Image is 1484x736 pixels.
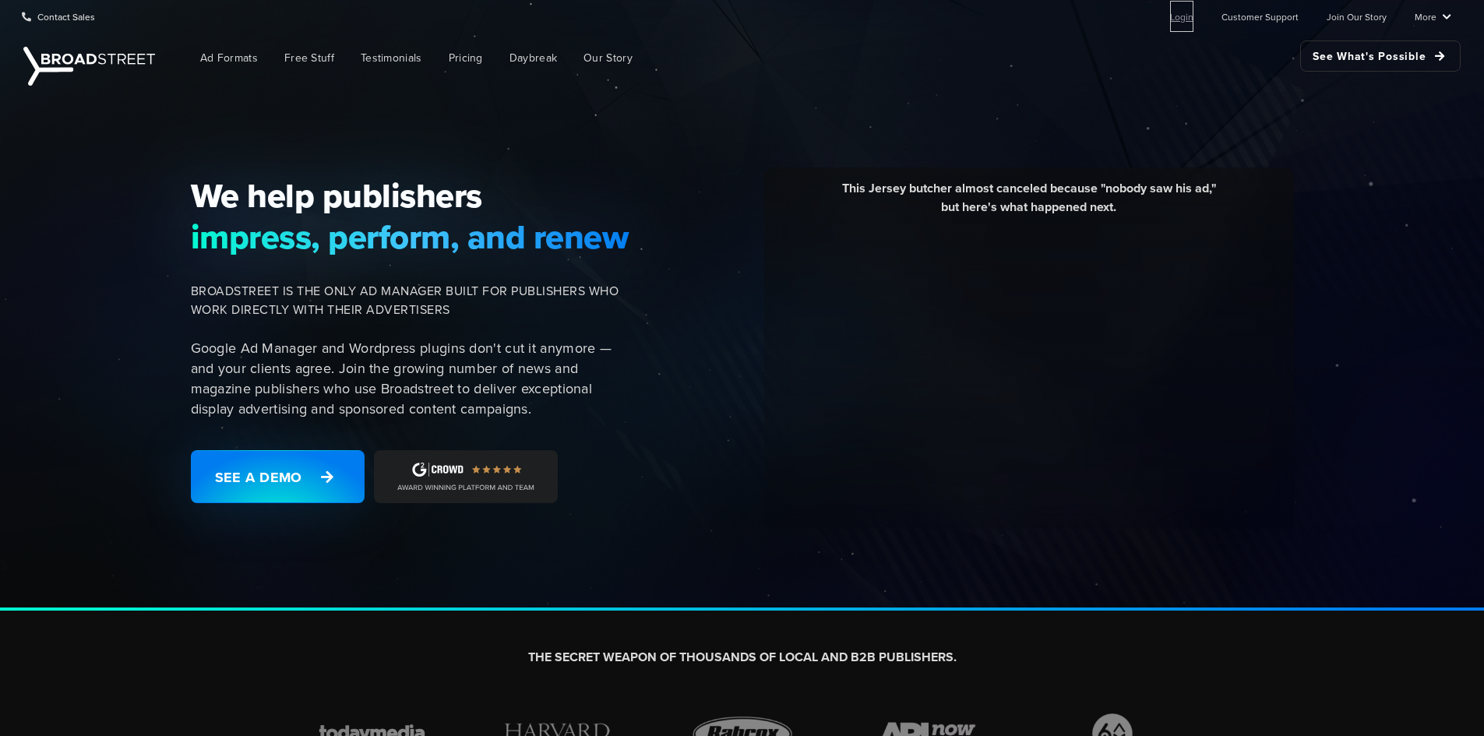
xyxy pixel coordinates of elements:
[191,338,630,419] p: Google Ad Manager and Wordpress plugins don't cut it anymore — and your clients agree. Join the g...
[284,50,334,66] span: Free Stuff
[1300,40,1461,72] a: See What's Possible
[1170,1,1193,32] a: Login
[583,50,633,66] span: Our Story
[164,33,1461,83] nav: Main
[509,50,557,66] span: Daybreak
[189,40,270,76] a: Ad Formats
[191,282,630,319] span: BROADSTREET IS THE ONLY AD MANAGER BUILT FOR PUBLISHERS WHO WORK DIRECTLY WITH THEIR ADVERTISERS
[776,228,1282,512] iframe: YouTube video player
[776,179,1282,228] div: This Jersey butcher almost canceled because "nobody saw his ad," but here's what happened next.
[449,50,483,66] span: Pricing
[273,40,346,76] a: Free Stuff
[437,40,495,76] a: Pricing
[1327,1,1387,32] a: Join Our Story
[308,650,1177,666] h2: THE SECRET WEAPON OF THOUSANDS OF LOCAL AND B2B PUBLISHERS.
[191,450,365,503] a: See a Demo
[23,47,155,86] img: Broadstreet | The Ad Manager for Small Publishers
[349,40,434,76] a: Testimonials
[498,40,569,76] a: Daybreak
[1415,1,1451,32] a: More
[191,175,630,216] span: We help publishers
[572,40,644,76] a: Our Story
[1221,1,1299,32] a: Customer Support
[191,217,630,257] span: impress, perform, and renew
[22,1,95,32] a: Contact Sales
[361,50,422,66] span: Testimonials
[200,50,258,66] span: Ad Formats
